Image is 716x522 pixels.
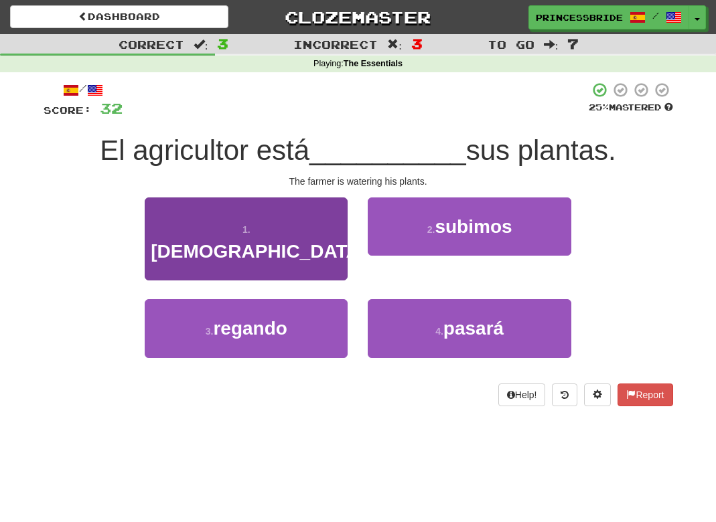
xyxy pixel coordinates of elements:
[151,241,366,262] span: [DEMOGRAPHIC_DATA]
[248,5,467,29] a: Clozemaster
[466,135,616,166] span: sus plantas.
[368,299,571,357] button: 4.pasará
[544,39,559,50] span: :
[145,299,348,357] button: 3.regando
[435,326,443,337] small: 4 .
[427,224,435,235] small: 2 .
[145,197,348,281] button: 1.[DEMOGRAPHIC_DATA]
[536,11,623,23] span: princessbride
[567,35,579,52] span: 7
[44,104,92,116] span: Score:
[119,37,184,51] span: Correct
[309,135,466,166] span: __________
[411,35,423,52] span: 3
[387,39,402,50] span: :
[10,5,228,28] a: Dashboard
[368,197,571,256] button: 2.subimos
[44,175,673,188] div: The farmer is watering his plants.
[194,39,208,50] span: :
[242,224,250,235] small: 1 .
[217,35,228,52] span: 3
[589,102,609,112] span: 25 %
[44,82,123,98] div: /
[618,383,672,406] button: Report
[206,326,214,337] small: 3 .
[435,216,512,237] span: subimos
[652,11,659,20] span: /
[552,383,577,406] button: Round history (alt+y)
[498,383,546,406] button: Help!
[488,37,534,51] span: To go
[344,59,403,68] strong: The Essentials
[589,102,673,114] div: Mastered
[100,135,309,166] span: El agricultor está
[213,318,287,339] span: regando
[528,5,689,29] a: princessbride /
[293,37,378,51] span: Incorrect
[100,100,123,116] span: 32
[443,318,504,339] span: pasará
